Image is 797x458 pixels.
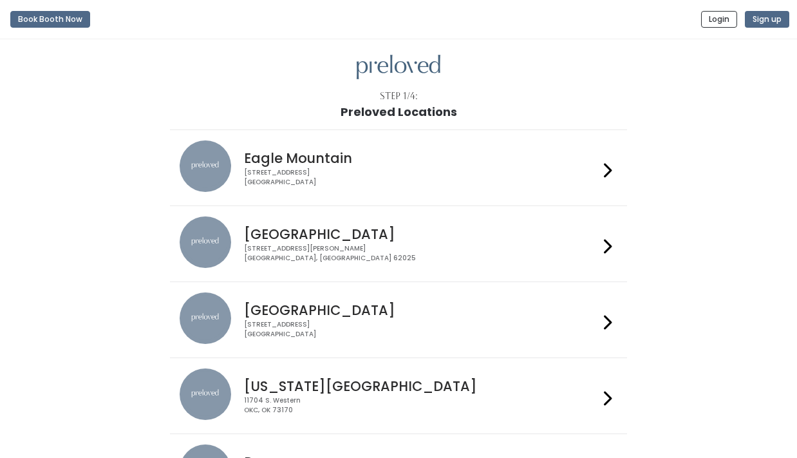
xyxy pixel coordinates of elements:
h4: [GEOGRAPHIC_DATA] [244,303,598,318]
div: [STREET_ADDRESS][PERSON_NAME] [GEOGRAPHIC_DATA], [GEOGRAPHIC_DATA] 62025 [244,244,598,263]
a: preloved location [GEOGRAPHIC_DATA] [STREET_ADDRESS][GEOGRAPHIC_DATA] [180,292,617,347]
img: preloved location [180,368,231,420]
h1: Preloved Locations [341,106,457,119]
a: preloved location [GEOGRAPHIC_DATA] [STREET_ADDRESS][PERSON_NAME][GEOGRAPHIC_DATA], [GEOGRAPHIC_D... [180,216,617,271]
img: preloved location [180,216,231,268]
div: Step 1/4: [380,90,418,103]
a: Book Booth Now [10,5,90,33]
button: Login [701,11,737,28]
button: Book Booth Now [10,11,90,28]
button: Sign up [745,11,789,28]
div: 11704 S. Western OKC, OK 73170 [244,396,598,415]
a: preloved location Eagle Mountain [STREET_ADDRESS][GEOGRAPHIC_DATA] [180,140,617,195]
img: preloved logo [357,55,440,80]
img: preloved location [180,140,231,192]
img: preloved location [180,292,231,344]
h4: [GEOGRAPHIC_DATA] [244,227,598,242]
a: preloved location [US_STATE][GEOGRAPHIC_DATA] 11704 S. WesternOKC, OK 73170 [180,368,617,423]
h4: Eagle Mountain [244,151,598,166]
h4: [US_STATE][GEOGRAPHIC_DATA] [244,379,598,394]
div: [STREET_ADDRESS] [GEOGRAPHIC_DATA] [244,168,598,187]
div: [STREET_ADDRESS] [GEOGRAPHIC_DATA] [244,320,598,339]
